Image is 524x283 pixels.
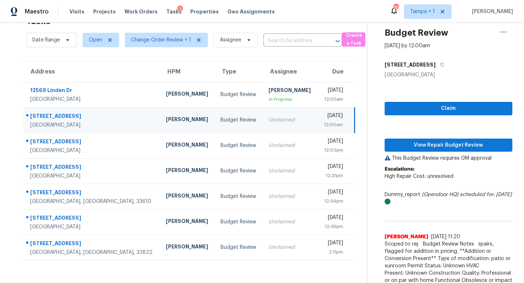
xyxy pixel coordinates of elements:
[221,142,257,149] div: Budget Review
[221,167,257,175] div: Budget Review
[263,35,322,47] input: Search by address
[385,155,512,162] p: This Budget Review requires GM approval
[390,104,507,113] span: Claim
[393,4,398,12] div: 70
[323,198,343,205] div: 12:34pm
[166,192,209,201] div: [PERSON_NAME]
[431,234,460,239] span: [DATE] 11:20
[269,87,311,96] div: [PERSON_NAME]
[323,248,343,256] div: 2:11pm
[323,214,343,223] div: [DATE]
[323,163,343,172] div: [DATE]
[166,243,209,252] div: [PERSON_NAME]
[166,141,209,150] div: [PERSON_NAME]
[460,192,512,197] i: scheduled for: [DATE]
[263,61,317,82] th: Assignee
[269,142,311,149] div: Unclaimed
[385,167,414,172] b: Escalations:
[385,102,512,115] button: Claim
[166,90,209,99] div: [PERSON_NAME]
[342,32,365,47] button: Create a Task
[269,167,311,175] div: Unclaimed
[385,42,430,49] div: [DATE] by 12:00am
[221,193,257,200] div: Budget Review
[390,141,507,150] span: View Repair Budget Review
[23,61,160,82] th: Address
[166,218,209,227] div: [PERSON_NAME]
[30,163,154,172] div: [STREET_ADDRESS]
[221,218,257,226] div: Budget Review
[227,8,275,15] span: Geo Assignments
[269,193,311,200] div: Unclaimed
[160,61,215,82] th: HPM
[166,116,209,125] div: [PERSON_NAME]
[221,116,257,124] div: Budget Review
[323,96,343,103] div: 12:00am
[124,8,158,15] span: Work Orders
[323,112,342,121] div: [DATE]
[30,96,154,103] div: [GEOGRAPHIC_DATA]
[30,138,154,147] div: [STREET_ADDRESS]
[346,31,362,48] span: Create a Task
[166,167,209,176] div: [PERSON_NAME]
[385,71,512,79] div: [GEOGRAPHIC_DATA]
[177,5,183,13] div: 1
[436,58,445,71] button: Copy Address
[30,172,154,180] div: [GEOGRAPHIC_DATA]
[410,8,435,15] span: Tampa + 1
[323,172,343,179] div: 12:31pm
[323,87,343,96] div: [DATE]
[323,121,342,128] div: 12:00am
[269,96,311,103] div: In Progress
[30,112,154,121] div: [STREET_ADDRESS]
[221,244,257,251] div: Budget Review
[385,233,428,240] span: [PERSON_NAME]
[30,214,154,223] div: [STREET_ADDRESS]
[323,147,343,154] div: 12:02pm
[323,239,343,248] div: [DATE]
[131,36,191,44] span: Change Order Review + 1
[323,223,343,230] div: 12:45pm
[30,223,154,231] div: [GEOGRAPHIC_DATA]
[70,8,84,15] span: Visits
[30,121,154,129] div: [GEOGRAPHIC_DATA]
[385,139,512,152] button: View Repair Budget Review
[385,191,512,206] div: Dummy_report
[26,17,51,25] h2: Tasks
[418,240,479,248] span: Budget Review Notes
[220,36,241,44] span: Assignee
[385,29,448,36] h2: Budget Review
[333,36,343,46] button: Open
[269,116,311,124] div: Unclaimed
[221,91,257,98] div: Budget Review
[25,8,49,15] span: Maestro
[30,87,154,96] div: 12569 Linden Dr
[215,61,263,82] th: Type
[30,240,154,249] div: [STREET_ADDRESS]
[30,198,154,205] div: [GEOGRAPHIC_DATA], [GEOGRAPHIC_DATA], 33610
[469,8,513,15] span: [PERSON_NAME]
[190,8,219,15] span: Properties
[30,249,154,256] div: [GEOGRAPHIC_DATA], [GEOGRAPHIC_DATA], 32822
[166,9,182,14] span: Tasks
[385,61,436,68] h5: [STREET_ADDRESS]
[269,244,311,251] div: Unclaimed
[32,36,60,44] span: Date Range
[317,61,354,82] th: Due
[93,8,116,15] span: Projects
[323,188,343,198] div: [DATE]
[323,137,343,147] div: [DATE]
[422,192,458,197] i: (Opendoor HQ)
[30,189,154,198] div: [STREET_ADDRESS]
[269,218,311,226] div: Unclaimed
[385,174,453,179] span: High Repair Cost: unresolved
[89,36,102,44] span: Open
[30,147,154,154] div: [GEOGRAPHIC_DATA]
